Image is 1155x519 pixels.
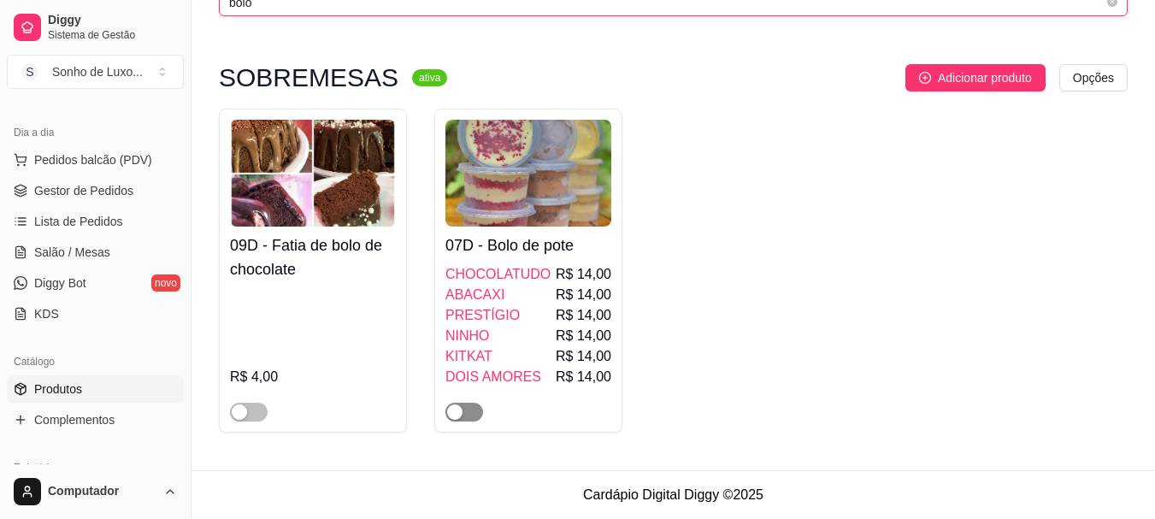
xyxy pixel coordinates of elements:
a: Diggy Botnovo [7,269,184,297]
a: Gestor de Pedidos [7,177,184,204]
span: Produtos [34,380,82,398]
img: product-image [445,120,611,227]
span: Adicionar produto [938,68,1032,87]
span: Complementos [34,411,115,428]
span: R$ 14,00 [556,346,611,367]
button: Select a team [7,55,184,89]
button: Opções [1059,64,1128,91]
span: R$ 14,00 [556,326,611,346]
img: product-image [230,120,396,227]
span: CHOCOLATUDO [445,264,551,285]
span: Sistema de Gestão [48,28,177,42]
span: Diggy [48,13,177,28]
span: NINHO [445,326,490,346]
button: Pedidos balcão (PDV) [7,146,184,174]
span: R$ 14,00 [556,367,611,387]
footer: Cardápio Digital Diggy © 2025 [192,470,1155,519]
div: R$ 4,00 [230,367,396,387]
a: Produtos [7,375,184,403]
span: KDS [34,305,59,322]
button: Computador [7,471,184,512]
a: Complementos [7,406,184,433]
span: R$ 14,00 [556,285,611,305]
span: Lista de Pedidos [34,213,123,230]
span: S [21,63,38,80]
div: Dia a dia [7,119,184,146]
span: Diggy Bot [34,274,86,292]
a: Salão / Mesas [7,239,184,266]
h3: SOBREMESAS [219,68,398,88]
span: Gestor de Pedidos [34,182,133,199]
span: R$ 14,00 [556,305,611,326]
span: Computador [48,484,156,499]
div: Catálogo [7,348,184,375]
h4: 07D - Bolo de pote [445,233,611,257]
span: Salão / Mesas [34,244,110,261]
sup: ativa [412,69,447,86]
div: Sonho de Luxo ... [52,63,143,80]
a: DiggySistema de Gestão [7,7,184,48]
span: Pedidos balcão (PDV) [34,151,152,168]
span: PRESTÍGIO [445,305,520,326]
h4: 09D - Fatia de bolo de chocolate [230,233,396,281]
span: R$ 14,00 [556,264,611,285]
a: Lista de Pedidos [7,208,184,235]
span: DOIS AMORES [445,367,541,387]
button: Adicionar produto [905,64,1046,91]
a: KDS [7,300,184,327]
span: KITKAT [445,346,492,367]
span: ABACAXI [445,285,504,305]
span: Opções [1073,68,1114,87]
span: Relatórios [14,461,60,475]
span: plus-circle [919,72,931,84]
